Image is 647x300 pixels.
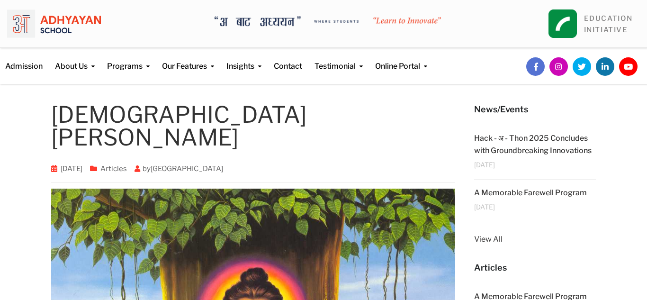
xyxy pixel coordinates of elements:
[7,7,101,40] img: logo
[151,164,223,173] a: [GEOGRAPHIC_DATA]
[474,134,592,155] a: Hack - अ - Thon 2025 Concludes with Groundbreaking Innovations
[107,48,150,72] a: Programs
[55,48,95,72] a: About Us
[375,48,427,72] a: Online Portal
[584,14,633,34] a: EDUCATIONINITIATIVE
[51,103,455,149] h1: [DEMOGRAPHIC_DATA][PERSON_NAME]
[226,48,261,72] a: Insights
[474,262,596,274] h5: Articles
[131,164,227,173] span: by
[274,48,302,72] a: Contact
[100,164,127,173] a: Articles
[474,103,596,116] h5: News/Events
[474,233,596,245] a: View All
[474,188,587,197] a: A Memorable Farewell Program
[474,203,495,210] span: [DATE]
[5,48,43,72] a: Admission
[215,16,441,27] img: A Bata Adhyayan where students learn to Innovate
[162,48,214,72] a: Our Features
[474,161,495,168] span: [DATE]
[548,9,577,38] img: square_leapfrog
[315,48,363,72] a: Testimonial
[61,164,82,173] a: [DATE]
